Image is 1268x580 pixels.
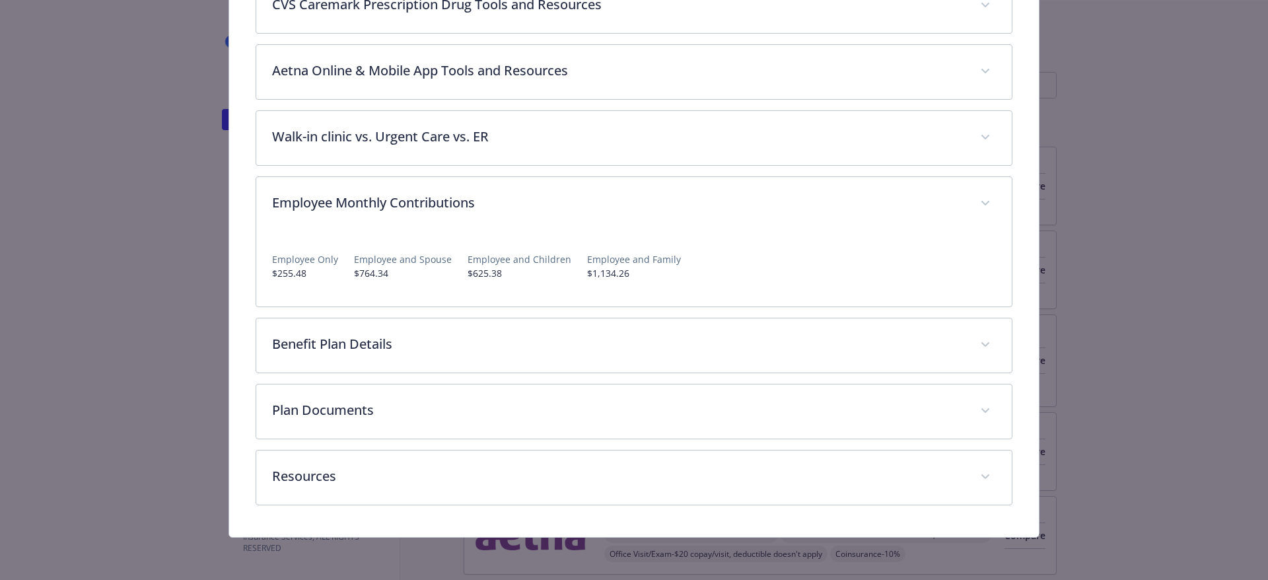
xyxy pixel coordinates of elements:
p: Benefit Plan Details [272,334,965,354]
p: Employee and Spouse [354,252,452,266]
div: Walk-in clinic vs. Urgent Care vs. ER [256,111,1012,165]
div: Employee Monthly Contributions [256,231,1012,307]
div: Employee Monthly Contributions [256,177,1012,231]
p: Walk-in clinic vs. Urgent Care vs. ER [272,127,965,147]
p: Plan Documents [272,400,965,420]
p: Employee and Family [587,252,681,266]
p: $764.34 [354,266,452,280]
p: Resources [272,466,965,486]
p: Employee Monthly Contributions [272,193,965,213]
p: Aetna Online & Mobile App Tools and Resources [272,61,965,81]
p: $255.48 [272,266,338,280]
p: Employee and Children [468,252,571,266]
p: $625.38 [468,266,571,280]
div: Benefit Plan Details [256,318,1012,373]
p: $1,134.26 [587,266,681,280]
div: Resources [256,451,1012,505]
div: Plan Documents [256,384,1012,439]
p: Employee Only [272,252,338,266]
div: Aetna Online & Mobile App Tools and Resources [256,45,1012,99]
